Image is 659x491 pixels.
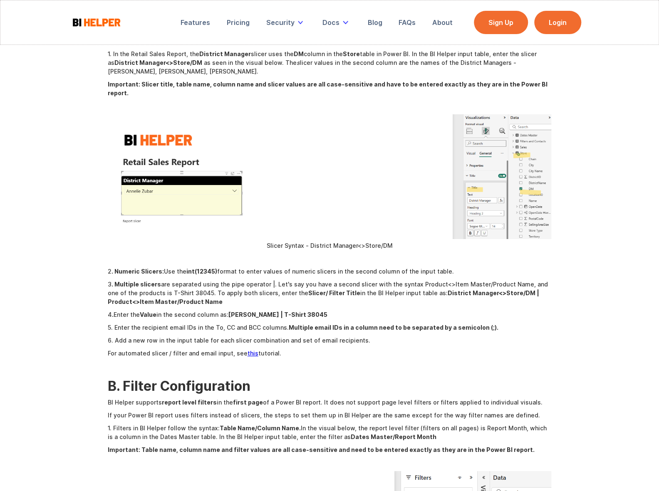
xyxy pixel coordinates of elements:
p: 2 Use the format to enter values of numeric slicers in the second column of the input table. [108,267,552,276]
p: ‍ [108,101,552,110]
strong: Slicer/ Filter Title [308,289,360,296]
a: FAQs [393,13,421,32]
strong: Store [343,50,360,57]
h2: B. Filter Configuration [108,379,552,394]
strong: Multiple email IDs in a column need to be separated by a semicolon (;). [289,324,498,331]
a: Blog [362,13,388,32]
strong: Table Name/Column Name. [220,424,301,432]
p: 3 are separated using the pipe operator |. Let's say you have a second slicer with the syntax Pro... [108,280,552,306]
strong: . Multiple slicers [111,281,161,288]
em: s [297,59,300,66]
div: About [432,18,453,27]
a: Sign Up [474,11,528,34]
p: 1. In the Retail Sales Report, the slicer uses the column in the table in Power BI. In the BI Hel... [108,49,552,76]
p: 6. Add a new row in the input table for each slicer combination and set of email recipients. [108,336,552,345]
div: Security [266,18,295,27]
p: 1. Filters in BI Helper follow the syntax: In the visual below, the report level filter (filters ... [108,424,552,441]
a: Pricing [221,13,255,32]
div: Security [260,13,312,32]
figcaption: Slicer Syntax - District Manager<>Store/DM [108,241,552,250]
strong: District Manager [199,50,251,57]
div: Features [181,18,210,27]
strong: report level filters [162,399,217,406]
strong: . Numeric Slicers: [111,268,164,275]
p: 5. Enter the recipient email IDs in the To, CC and BCC columns. [108,323,552,332]
p: ‍ [108,458,552,467]
p: 4 Enter the in the second column as: [108,310,552,319]
div: FAQs [399,18,416,27]
strong: Dates Master/Report Month [351,433,436,440]
strong: District Manager<>Store/DM [114,59,202,66]
a: Login [534,11,581,34]
strong: Important: Table name, column name and filter values are all case-sensitive and need to be entere... [108,446,535,453]
strong: . [112,311,114,318]
a: About [426,13,458,32]
div: Pricing [227,18,250,27]
strong: first page [233,399,263,406]
div: Docs [317,13,357,32]
div: Blog [367,18,382,27]
strong: Value [140,311,156,318]
p: ‍ [108,362,552,370]
strong: Important: Slicer title, table name, column name and slicer values are all case-sensitive and hav... [108,81,548,96]
p: If your Power BI report uses filters instead of slicers, the steps to set them up in BI Helper ar... [108,411,552,419]
strong: DM [294,50,304,57]
a: Features [175,13,216,32]
strong: int(12345) [186,268,217,275]
a: this [248,350,258,357]
p: For automated slicer / filter and email input, see tutorial. [108,349,552,358]
p: BI Helper supports in the of a Power BI report. It does not support page level filters or filters... [108,398,552,407]
strong: [PERSON_NAME] | T-Shirt 38045 [228,311,327,318]
p: ‍ [108,254,552,263]
div: Docs [322,18,339,27]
